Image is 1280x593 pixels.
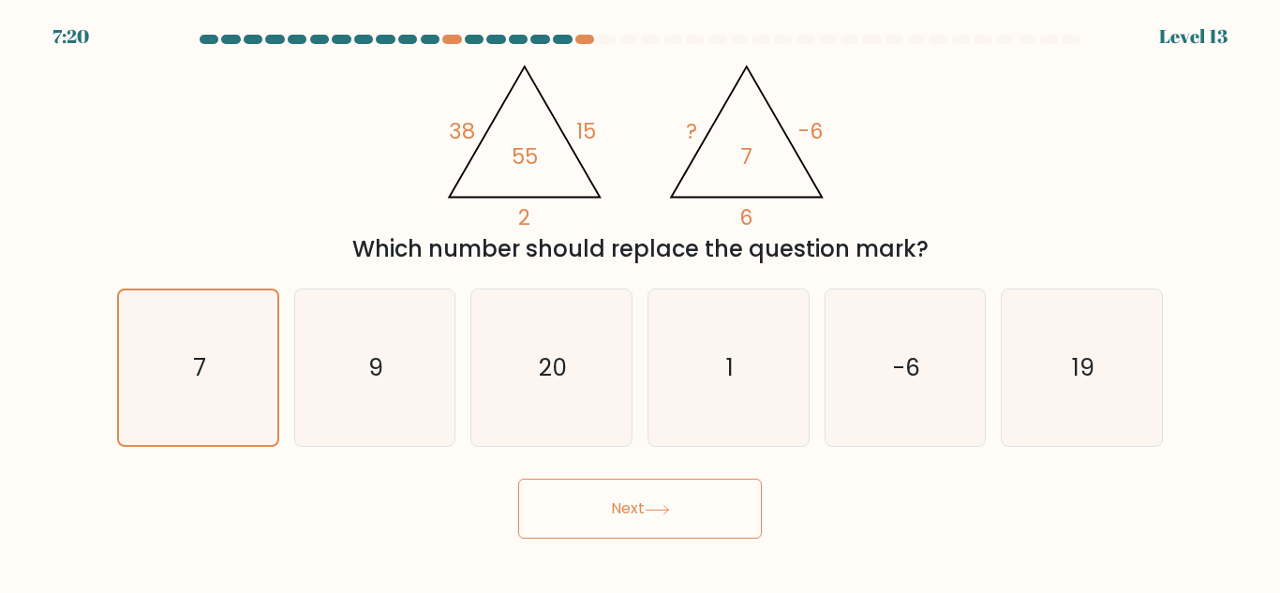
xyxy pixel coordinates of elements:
[448,116,474,146] tspan: 38
[739,202,753,232] tspan: 6
[518,479,762,539] button: Next
[512,141,538,171] tspan: 55
[369,351,384,384] text: 9
[798,116,824,146] tspan: -6
[893,351,920,384] text: -6
[539,351,567,384] text: 20
[128,232,1152,266] div: Which number should replace the question mark?
[740,141,752,171] tspan: 7
[1159,22,1228,51] div: Level 13
[518,202,530,232] tspan: 2
[193,351,206,384] text: 7
[1072,351,1094,384] text: 19
[52,22,89,51] div: 7:20
[686,116,697,146] tspan: ?
[726,351,734,384] text: 1
[576,116,596,146] tspan: 15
